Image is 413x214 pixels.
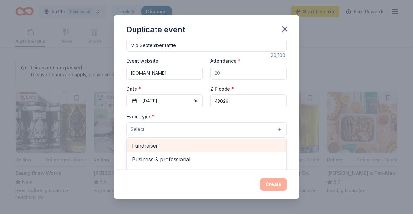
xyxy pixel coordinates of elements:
span: Select [131,125,144,133]
span: Business & professional [132,155,281,163]
span: Food & drink [132,169,281,177]
span: Fundraiser [132,141,281,150]
button: Select [126,122,287,136]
